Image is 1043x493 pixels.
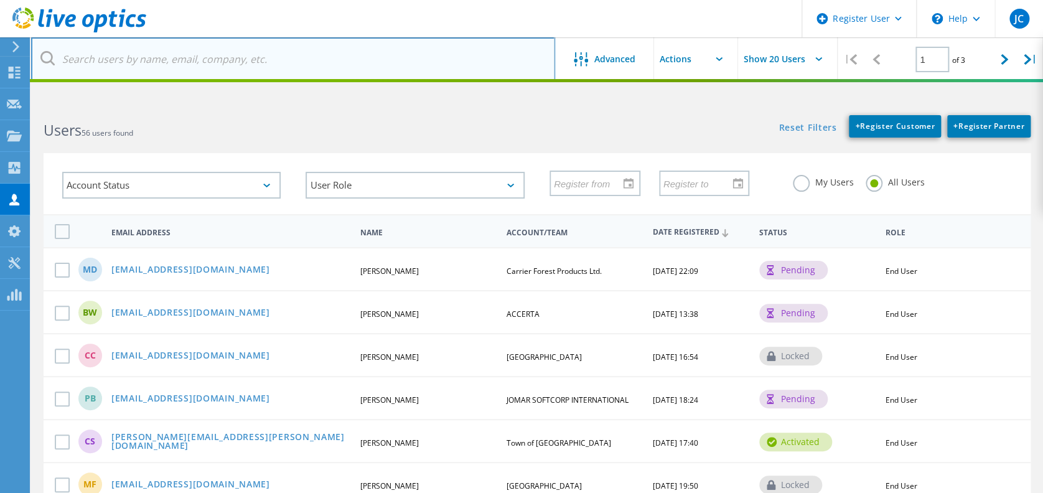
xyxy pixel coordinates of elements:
div: pending [759,390,828,408]
span: End User [886,352,917,362]
span: [PERSON_NAME] [360,481,419,491]
span: MD [83,265,97,274]
a: [EMAIL_ADDRESS][DOMAIN_NAME] [111,480,270,491]
span: [GEOGRAPHIC_DATA] [506,352,581,362]
span: of 3 [952,55,965,65]
span: [PERSON_NAME] [360,266,419,276]
span: Status [759,229,875,237]
span: ACCERTA [506,309,539,319]
span: [PERSON_NAME] [360,395,419,405]
div: Account Status [62,172,281,199]
span: MF [83,480,96,489]
label: My Users [793,175,853,187]
span: [DATE] 22:09 [652,266,698,276]
span: Date Registered [652,228,748,237]
span: BW [83,308,97,317]
span: End User [886,395,917,405]
span: [DATE] 19:50 [652,481,698,491]
span: CS [85,437,95,446]
span: End User [886,266,917,276]
span: End User [886,309,917,319]
a: Live Optics Dashboard [12,26,146,35]
input: Register from [551,171,630,195]
span: Name [360,229,496,237]
span: 56 users found [82,128,133,138]
div: User Role [306,172,524,199]
a: [EMAIL_ADDRESS][DOMAIN_NAME] [111,265,270,276]
span: [PERSON_NAME] [360,309,419,319]
span: [PERSON_NAME] [360,352,419,362]
span: Carrier Forest Products Ltd. [506,266,601,276]
span: JC [1014,14,1024,24]
label: All Users [866,175,924,187]
span: End User [886,481,917,491]
span: Role [886,229,1011,237]
span: Email Address [111,229,350,237]
span: Register Partner [953,121,1024,131]
span: CC [85,351,96,360]
span: Account/Team [506,229,642,237]
a: [EMAIL_ADDRESS][DOMAIN_NAME] [111,351,270,362]
span: [DATE] 16:54 [652,352,698,362]
span: PB [85,394,96,403]
input: Register to [660,171,740,195]
div: locked [759,347,822,365]
span: [PERSON_NAME] [360,438,419,448]
div: pending [759,304,828,322]
a: +Register Partner [947,115,1031,138]
div: pending [759,261,828,279]
span: JOMAR SOFTCORP INTERNATIONAL [506,395,628,405]
span: Register Customer [855,121,935,131]
div: | [838,37,863,82]
span: [DATE] 17:40 [652,438,698,448]
div: | [1017,37,1043,82]
span: Town of [GEOGRAPHIC_DATA] [506,438,610,448]
span: Advanced [594,55,635,63]
a: [PERSON_NAME][EMAIL_ADDRESS][PERSON_NAME][DOMAIN_NAME] [111,433,350,452]
a: [EMAIL_ADDRESS][DOMAIN_NAME] [111,308,270,319]
a: +Register Customer [849,115,941,138]
b: + [855,121,860,131]
span: [DATE] 13:38 [652,309,698,319]
span: [GEOGRAPHIC_DATA] [506,481,581,491]
a: Reset Filters [779,123,836,134]
b: Users [44,120,82,140]
div: activated [759,433,832,451]
span: End User [886,438,917,448]
a: [EMAIL_ADDRESS][DOMAIN_NAME] [111,394,270,405]
svg: \n [932,13,943,24]
span: [DATE] 18:24 [652,395,698,405]
b: + [953,121,958,131]
input: Search users by name, email, company, etc. [31,37,555,81]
